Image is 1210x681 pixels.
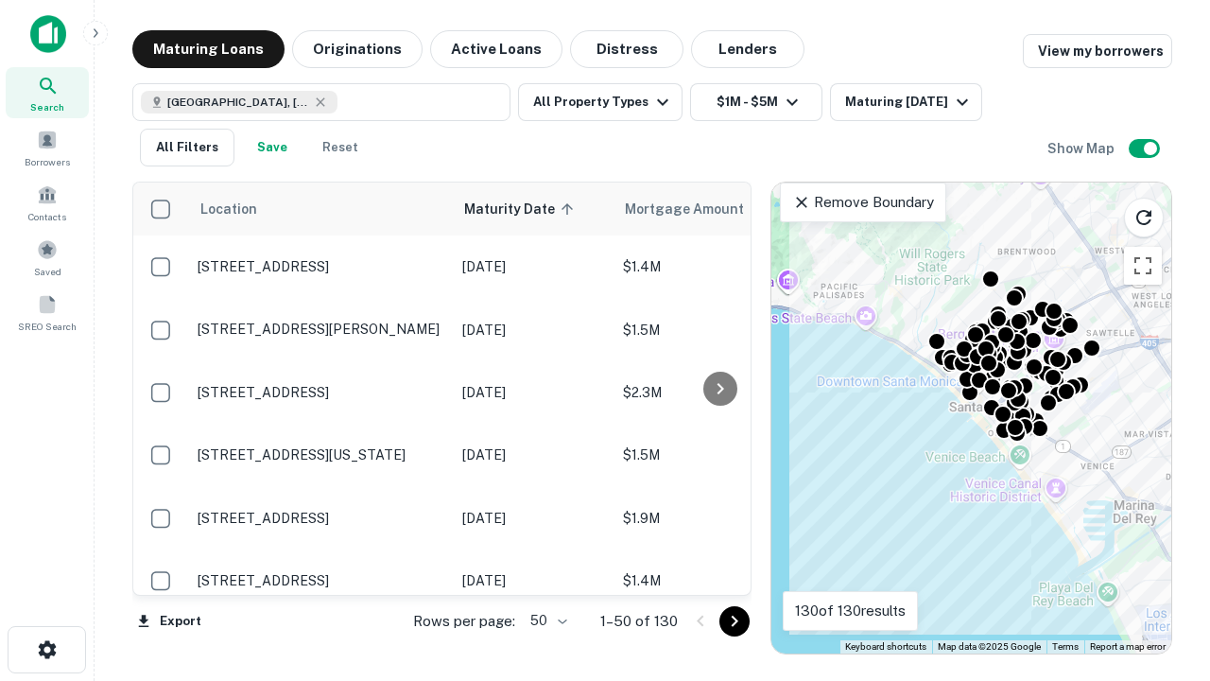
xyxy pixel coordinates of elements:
button: Lenders [691,30,804,68]
p: [STREET_ADDRESS][US_STATE] [198,446,443,463]
p: [DATE] [462,320,604,340]
span: Contacts [28,209,66,224]
p: [STREET_ADDRESS] [198,572,443,589]
div: 0 0 [771,183,1171,654]
p: $1.4M [623,570,812,591]
button: Reload search area [1124,198,1164,237]
th: Mortgage Amount [614,183,821,236]
p: $1.5M [623,320,812,340]
button: [GEOGRAPHIC_DATA], [GEOGRAPHIC_DATA], [GEOGRAPHIC_DATA] [132,83,510,121]
img: capitalize-icon.png [30,15,66,53]
img: Google [776,629,838,654]
button: Maturing [DATE] [830,83,982,121]
p: [STREET_ADDRESS] [198,384,443,401]
span: SREO Search [18,319,77,334]
a: Borrowers [6,122,89,173]
p: $1.9M [623,508,812,529]
span: Mortgage Amount [625,198,769,220]
span: Borrowers [25,154,70,169]
button: Maturing Loans [132,30,285,68]
span: Search [30,99,64,114]
button: Go to next page [719,606,750,637]
a: Report a map error [1090,641,1166,652]
p: [DATE] [462,382,604,403]
th: Maturity Date [453,183,614,236]
p: $1.5M [623,445,812,465]
span: Map data ©2025 Google [938,641,1041,652]
p: 130 of 130 results [795,600,906,622]
span: [GEOGRAPHIC_DATA], [GEOGRAPHIC_DATA], [GEOGRAPHIC_DATA] [167,94,309,111]
a: SREO Search [6,287,89,338]
button: $1M - $5M [690,83,822,121]
p: [DATE] [462,445,604,465]
button: Reset [310,129,371,166]
a: Open this area in Google Maps (opens a new window) [776,629,838,654]
a: Saved [6,232,89,283]
p: [DATE] [462,570,604,591]
button: All Filters [140,129,234,166]
p: Rows per page: [413,610,515,633]
button: Active Loans [430,30,562,68]
span: Saved [34,264,61,279]
button: Save your search to get updates of matches that match your search criteria. [242,129,302,166]
button: Export [132,607,206,636]
button: Keyboard shortcuts [845,640,926,654]
iframe: Chat Widget [1115,530,1210,620]
a: Contacts [6,177,89,228]
a: Search [6,67,89,118]
a: Terms (opens in new tab) [1052,641,1079,652]
p: Remove Boundary [792,191,933,214]
button: Originations [292,30,423,68]
span: Location [199,198,257,220]
p: $2.3M [623,382,812,403]
span: Maturity Date [464,198,579,220]
p: [STREET_ADDRESS] [198,258,443,275]
div: Maturing [DATE] [845,91,974,113]
button: Distress [570,30,683,68]
th: Location [188,183,453,236]
p: [STREET_ADDRESS][PERSON_NAME] [198,321,443,338]
p: [STREET_ADDRESS] [198,510,443,527]
div: 50 [523,607,570,635]
a: View my borrowers [1023,34,1172,68]
p: [DATE] [462,508,604,529]
p: 1–50 of 130 [600,610,678,633]
button: All Property Types [518,83,683,121]
h6: Show Map [1047,138,1117,159]
button: Toggle fullscreen view [1124,247,1162,285]
p: [DATE] [462,256,604,277]
p: $1.4M [623,256,812,277]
